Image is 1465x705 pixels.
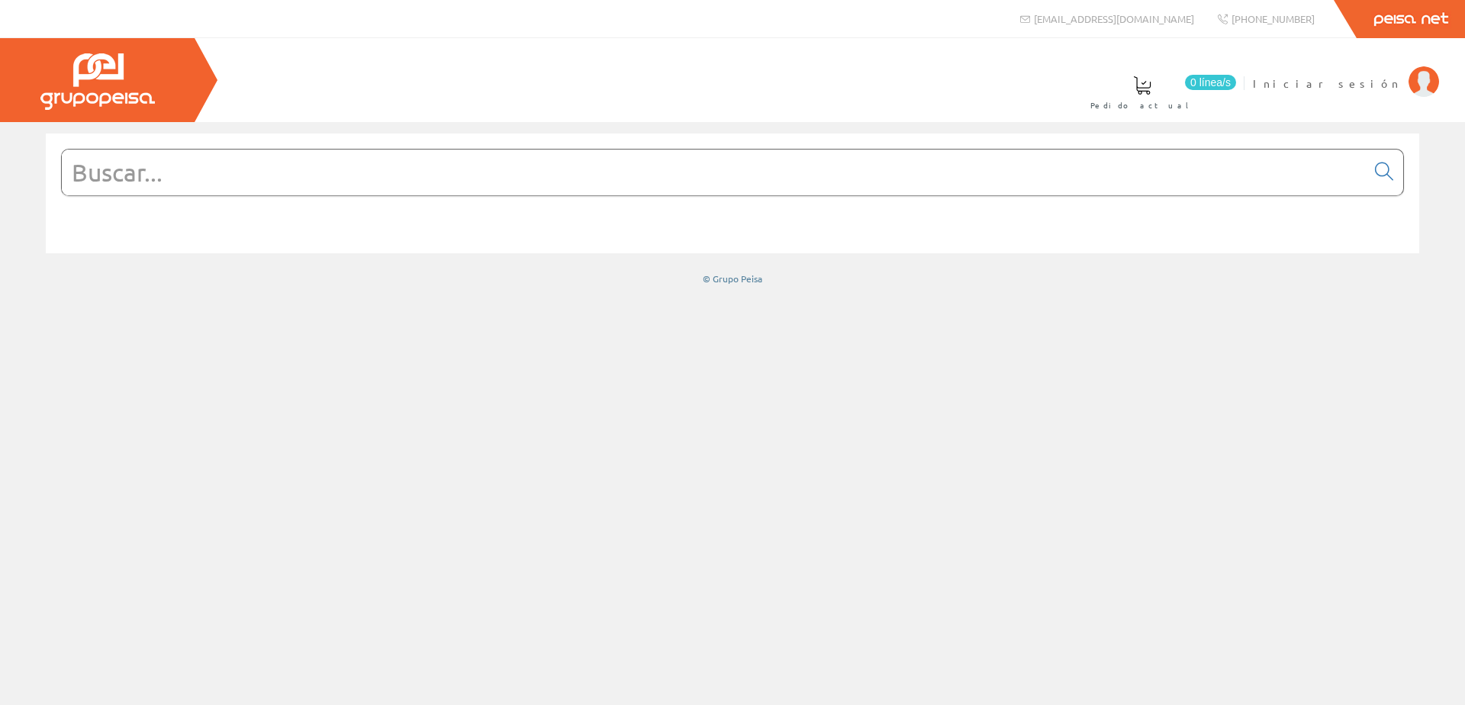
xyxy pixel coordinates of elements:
[1185,75,1236,90] span: 0 línea/s
[46,272,1419,285] div: © Grupo Peisa
[40,53,155,110] img: Grupo Peisa
[1253,76,1401,91] span: Iniciar sesión
[1232,12,1315,25] span: [PHONE_NUMBER]
[62,150,1366,195] input: Buscar...
[1090,98,1194,113] span: Pedido actual
[1034,12,1194,25] span: [EMAIL_ADDRESS][DOMAIN_NAME]
[1253,63,1439,78] a: Iniciar sesión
